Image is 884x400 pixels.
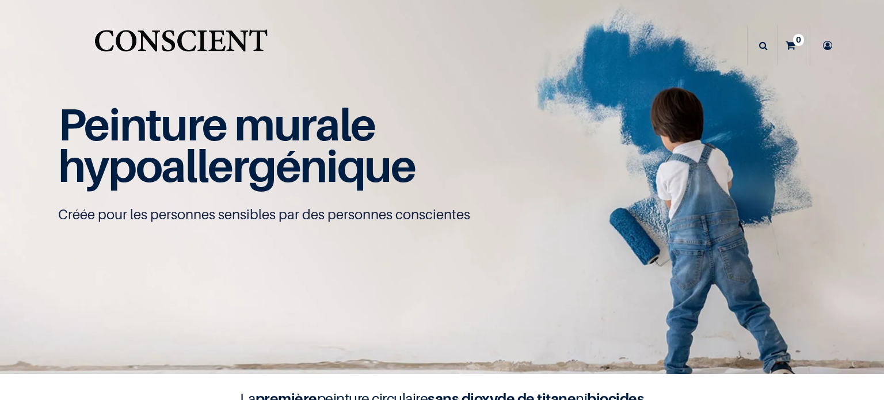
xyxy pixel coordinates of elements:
[58,139,416,192] span: hypoallergénique
[92,23,270,68] a: Logo of Conscient
[92,23,270,68] img: Conscient
[58,205,826,224] p: Créée pour les personnes sensibles par des personnes conscientes
[793,34,804,45] sup: 0
[778,25,810,66] a: 0
[58,97,375,151] span: Peinture murale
